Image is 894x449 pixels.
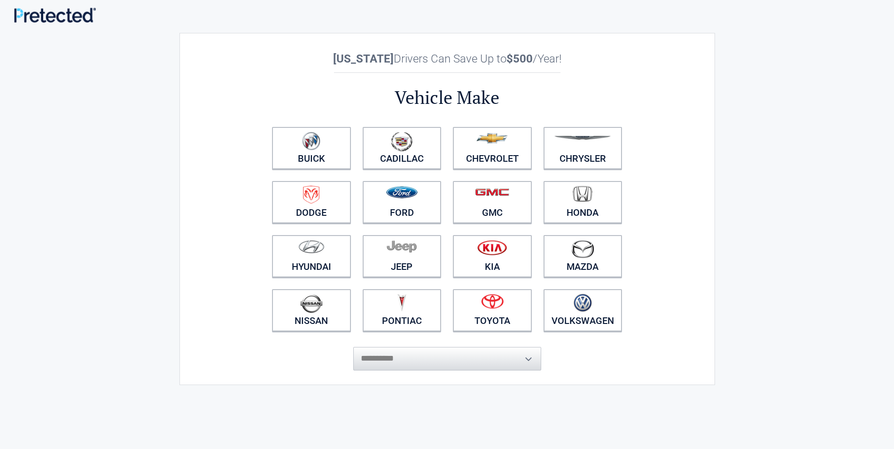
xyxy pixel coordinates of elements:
a: Pontiac [363,289,442,331]
img: volkswagen [574,294,592,312]
img: cadillac [391,132,412,151]
a: Toyota [453,289,532,331]
img: gmc [475,188,509,196]
h2: Vehicle Make [266,86,628,110]
a: Mazda [544,235,622,277]
img: chrysler [554,136,611,140]
a: Kia [453,235,532,277]
img: buick [302,132,320,150]
img: dodge [303,186,319,204]
img: honda [573,186,592,202]
img: ford [386,186,418,198]
img: nissan [300,294,323,313]
a: Chevrolet [453,127,532,169]
a: Cadillac [363,127,442,169]
a: Hyundai [272,235,351,277]
a: Honda [544,181,622,223]
a: GMC [453,181,532,223]
a: Volkswagen [544,289,622,331]
b: [US_STATE] [333,52,394,65]
img: kia [477,240,507,255]
img: toyota [481,294,504,309]
img: hyundai [298,240,325,253]
img: mazda [571,240,594,258]
img: jeep [387,240,417,253]
a: Ford [363,181,442,223]
img: chevrolet [476,133,508,143]
a: Jeep [363,235,442,277]
img: pontiac [397,294,406,312]
a: Buick [272,127,351,169]
a: Dodge [272,181,351,223]
h2: Drivers Can Save Up to /Year [266,52,628,65]
a: Nissan [272,289,351,331]
a: Chrysler [544,127,622,169]
b: $500 [506,52,533,65]
img: Main Logo [14,8,96,23]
